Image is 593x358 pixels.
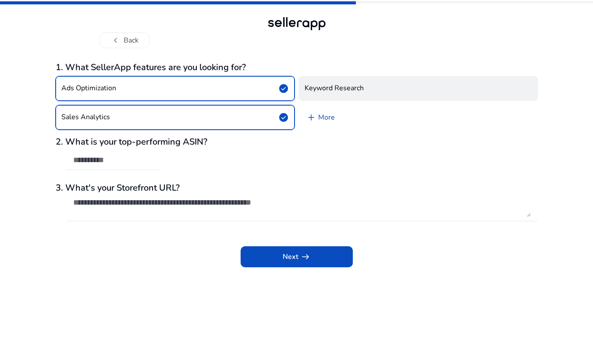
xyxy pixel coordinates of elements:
[110,35,121,46] span: chevron_left
[241,246,353,267] button: Nextarrow_right_alt
[278,83,289,94] span: check_circle
[56,76,295,101] button: Ads Optimizationcheck_circle
[278,112,289,123] span: check_circle
[305,84,364,92] h4: Keyword Research
[56,62,538,73] h3: 1. What SellerApp features are you looking for?
[283,252,311,262] span: Next
[300,252,311,262] span: arrow_right_alt
[299,105,342,130] a: More
[56,105,295,130] button: Sales Analyticscheck_circle
[56,137,538,147] h3: 2. What is your top-performing ASIN?
[99,32,149,48] button: chevron_leftBack
[61,84,116,92] h4: Ads Optimization
[299,76,538,101] button: Keyword Research
[306,112,316,123] span: add
[61,113,110,121] h4: Sales Analytics
[56,183,538,193] h3: 3. What's your Storefront URL?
